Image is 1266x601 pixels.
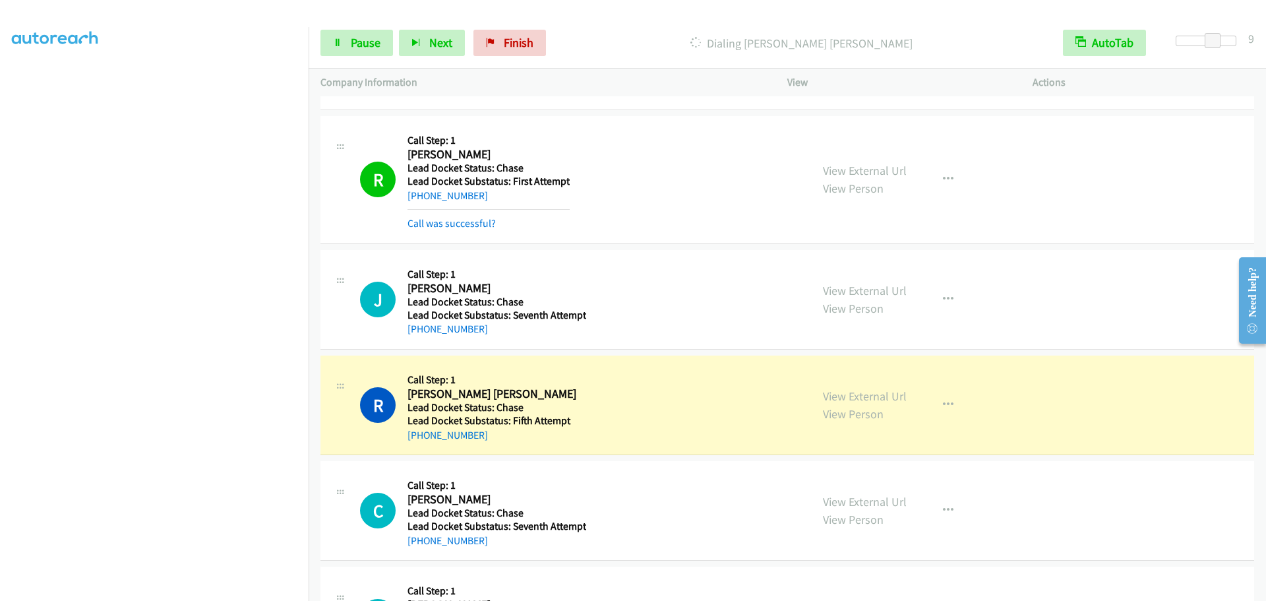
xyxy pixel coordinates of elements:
[1228,248,1266,353] iframe: Resource Center
[407,387,576,402] h2: [PERSON_NAME] [PERSON_NAME]
[407,479,586,492] h5: Call Step: 1
[360,162,396,197] h1: R
[399,30,465,56] button: Next
[823,389,907,404] a: View External Url
[407,401,576,414] h5: Lead Docket Status: Chase
[407,373,576,387] h5: Call Step: 1
[823,512,884,527] a: View Person
[823,406,884,422] a: View Person
[407,281,586,296] h2: [PERSON_NAME]
[823,301,884,316] a: View Person
[473,30,546,56] a: Finish
[823,494,907,509] a: View External Url
[320,75,764,90] p: Company Information
[360,387,396,423] h1: R
[564,34,1039,52] p: Dialing [PERSON_NAME] [PERSON_NAME]
[787,75,1009,90] p: View
[823,283,907,298] a: View External Url
[1248,30,1254,47] div: 9
[407,507,586,520] h5: Lead Docket Status: Chase
[407,534,488,547] a: [PHONE_NUMBER]
[407,217,496,230] a: Call was successful?
[823,163,907,178] a: View External Url
[407,134,570,147] h5: Call Step: 1
[360,282,396,317] div: The call is yet to be attempted
[407,520,586,533] h5: Lead Docket Substatus: Seventh Attempt
[407,175,570,188] h5: Lead Docket Substatus: First Attempt
[407,323,488,335] a: [PHONE_NUMBER]
[360,493,396,528] h1: C
[320,30,393,56] a: Pause
[407,309,586,322] h5: Lead Docket Substatus: Seventh Attempt
[360,282,396,317] h1: J
[351,35,380,50] span: Pause
[1063,30,1146,56] button: AutoTab
[407,147,570,162] h2: [PERSON_NAME]
[407,585,572,598] h5: Call Step: 1
[823,181,884,196] a: View Person
[1033,75,1254,90] p: Actions
[407,492,586,507] h2: [PERSON_NAME]
[407,414,576,427] h5: Lead Docket Substatus: Fifth Attempt
[504,35,533,50] span: Finish
[407,429,488,441] a: [PHONE_NUMBER]
[407,189,488,202] a: [PHONE_NUMBER]
[360,493,396,528] div: The call is yet to be attempted
[429,35,452,50] span: Next
[407,296,586,309] h5: Lead Docket Status: Chase
[407,162,570,175] h5: Lead Docket Status: Chase
[407,268,586,281] h5: Call Step: 1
